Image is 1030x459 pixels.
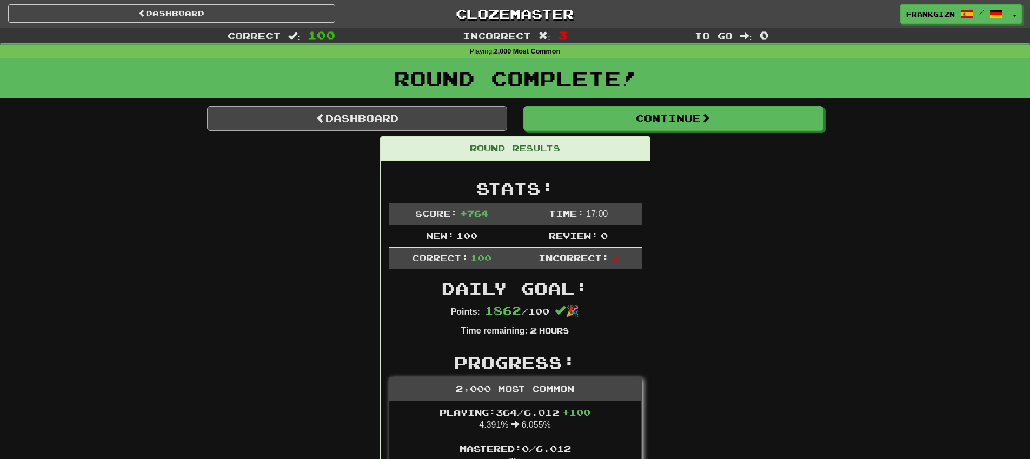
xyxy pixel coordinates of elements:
[351,4,679,23] a: Clozemaster
[586,209,608,218] span: 17 : 0 0
[555,305,579,317] span: 🎉
[389,280,642,297] h2: Daily Goal:
[740,31,752,41] span: :
[484,306,549,316] span: / 100
[562,407,590,417] span: + 100
[695,30,733,41] span: To go
[288,31,300,41] span: :
[461,326,528,335] strong: Time remaining:
[539,326,569,335] small: Hours
[601,230,608,241] span: 0
[539,252,609,263] span: Incorrect:
[549,230,598,241] span: Review:
[381,137,650,161] div: Round Results
[426,230,454,241] span: New:
[440,407,590,417] span: Playing: 364 / 6.012
[389,354,642,371] h2: Progress:
[451,307,480,316] strong: Points:
[4,68,1026,89] h1: Round Complete!
[460,208,488,218] span: + 764
[389,377,641,401] div: 2,000 Most Common
[470,252,491,263] span: 100
[460,443,571,454] span: Mastered: 0 / 6.012
[8,4,335,23] a: Dashboard
[389,401,641,438] li: 4.391% 6.055%
[539,31,550,41] span: :
[523,106,823,131] button: Continue
[549,208,584,218] span: Time:
[906,9,955,19] span: frankgizn
[412,252,468,263] span: Correct:
[558,29,567,42] span: 3
[530,325,537,335] span: 2
[308,29,335,42] span: 100
[760,29,769,42] span: 0
[228,30,281,41] span: Correct
[415,208,457,218] span: Score:
[456,230,477,241] span: 100
[207,106,507,131] a: Dashboard
[611,252,618,263] span: 3
[494,48,560,55] strong: 2,000 Most Common
[979,9,984,16] span: /
[389,179,642,197] h2: Stats:
[900,4,1008,24] a: frankgizn /
[463,30,531,41] span: Incorrect
[484,304,521,317] span: 1862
